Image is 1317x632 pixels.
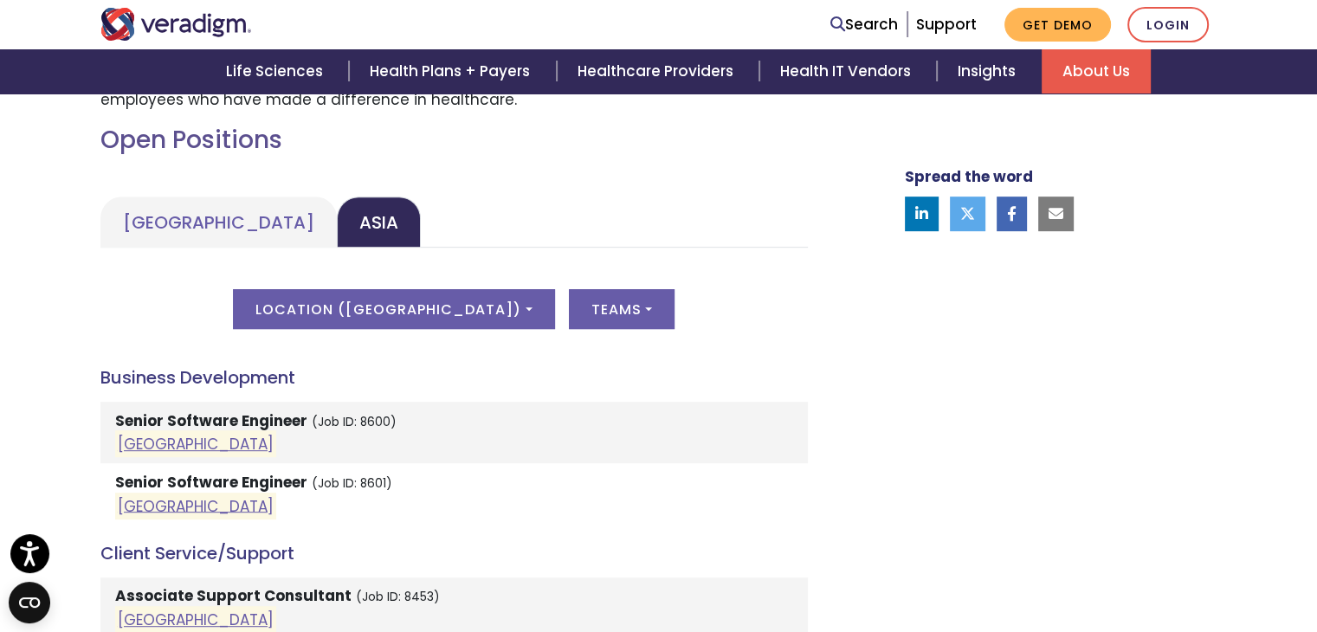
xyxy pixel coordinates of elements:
[118,495,274,516] a: [GEOGRAPHIC_DATA]
[1004,8,1111,42] a: Get Demo
[118,609,274,630] a: [GEOGRAPHIC_DATA]
[115,410,307,431] strong: Senior Software Engineer
[100,197,337,248] a: [GEOGRAPHIC_DATA]
[337,197,421,248] a: Asia
[759,49,937,94] a: Health IT Vendors
[118,434,274,455] a: [GEOGRAPHIC_DATA]
[356,589,440,605] small: (Job ID: 8453)
[205,49,349,94] a: Life Sciences
[937,49,1042,94] a: Insights
[1127,7,1209,42] a: Login
[233,289,554,329] button: Location ([GEOGRAPHIC_DATA])
[1042,49,1151,94] a: About Us
[916,14,977,35] a: Support
[349,49,556,94] a: Health Plans + Payers
[557,49,759,94] a: Healthcare Providers
[312,414,397,430] small: (Job ID: 8600)
[100,367,808,388] h4: Business Development
[115,585,352,606] strong: Associate Support Consultant
[100,543,808,564] h4: Client Service/Support
[905,166,1033,187] strong: Spread the word
[312,475,392,492] small: (Job ID: 8601)
[830,13,898,36] a: Search
[9,582,50,623] button: Open CMP widget
[569,289,675,329] button: Teams
[100,126,808,155] h2: Open Positions
[100,8,252,41] img: Veradigm logo
[115,472,307,493] strong: Senior Software Engineer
